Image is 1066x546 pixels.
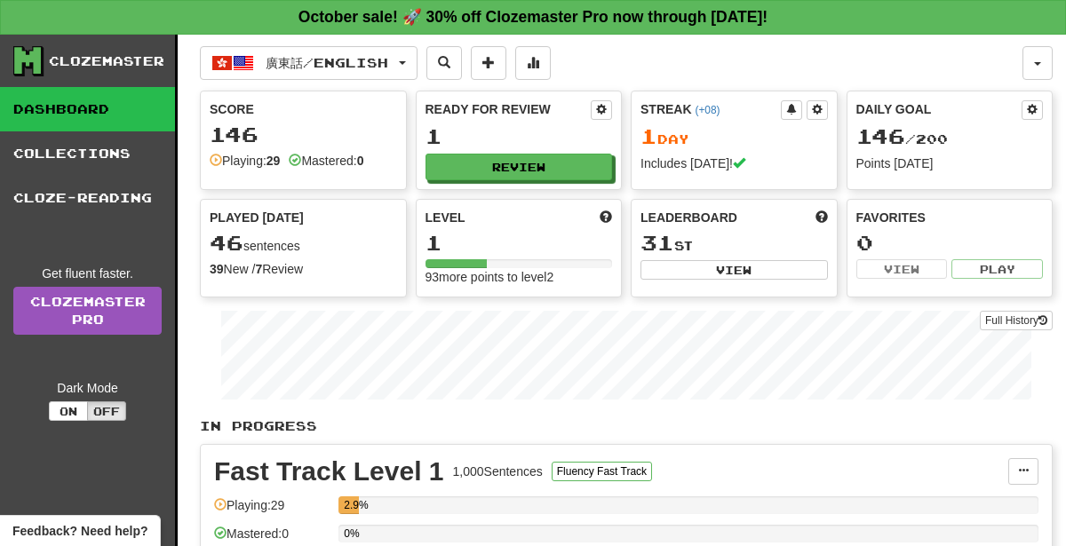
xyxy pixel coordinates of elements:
[210,100,397,118] div: Score
[980,311,1053,330] button: Full History
[13,287,162,335] a: ClozemasterPro
[255,262,262,276] strong: 7
[210,232,397,255] div: sentences
[426,232,613,254] div: 1
[266,154,281,168] strong: 29
[856,259,948,279] button: View
[87,401,126,421] button: Off
[210,209,304,226] span: Played [DATE]
[640,209,737,226] span: Leaderboard
[210,262,224,276] strong: 39
[426,125,613,147] div: 1
[640,232,828,255] div: st
[552,462,652,481] button: Fluency Fast Track
[951,259,1043,279] button: Play
[426,100,592,118] div: Ready for Review
[344,496,359,514] div: 2.9%
[856,131,948,146] span: / 200
[200,417,1053,435] p: In Progress
[13,265,162,282] div: Get fluent faster.
[453,463,543,480] div: 1,000 Sentences
[12,522,147,540] span: Open feedback widget
[695,104,720,116] a: (+08)
[298,8,768,26] strong: October sale! 🚀 30% off Clozemaster Pro now through [DATE]!
[856,209,1044,226] div: Favorites
[640,100,781,118] div: Streak
[856,123,905,148] span: 146
[600,209,612,226] span: Score more points to level up
[640,154,828,172] div: Includes [DATE]!
[640,260,828,280] button: View
[200,46,418,80] button: 廣東話/English
[856,100,1022,120] div: Daily Goal
[49,401,88,421] button: On
[266,55,388,70] span: 廣東話 / English
[856,232,1044,254] div: 0
[856,154,1044,172] div: Points [DATE]
[214,496,330,526] div: Playing: 29
[640,123,657,148] span: 1
[210,230,243,255] span: 46
[515,46,551,80] button: More stats
[640,230,674,255] span: 31
[471,46,506,80] button: Add sentence to collection
[357,154,364,168] strong: 0
[426,46,462,80] button: Search sentences
[49,52,164,70] div: Clozemaster
[426,154,613,180] button: Review
[289,152,363,170] div: Mastered:
[210,260,397,278] div: New / Review
[210,123,397,146] div: 146
[13,379,162,397] div: Dark Mode
[214,458,444,485] div: Fast Track Level 1
[426,268,613,286] div: 93 more points to level 2
[815,209,828,226] span: This week in points, UTC
[426,209,465,226] span: Level
[640,125,828,148] div: Day
[210,152,280,170] div: Playing:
